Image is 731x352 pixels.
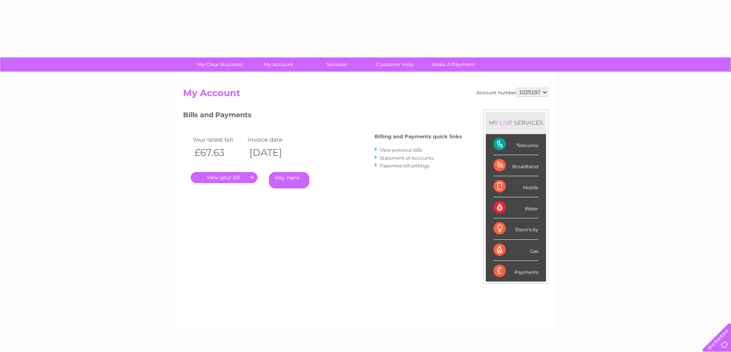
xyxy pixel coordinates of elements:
div: Payments [493,261,538,282]
td: Your latest bill [191,134,246,145]
th: £67.63 [191,145,246,160]
a: View previous bills [380,147,422,153]
div: Broadband [493,155,538,176]
th: [DATE] [246,145,301,160]
h3: Bills and Payments [183,110,462,123]
td: Invoice date [246,134,301,145]
a: Statement of Accounts [380,155,434,161]
div: Electricity [493,218,538,239]
h2: My Account [183,88,548,102]
div: LIVE [498,119,514,126]
div: Mobile [493,176,538,197]
a: My Account [247,57,310,72]
a: Pay Here [269,172,309,188]
a: Customer Help [363,57,427,72]
a: Make A Payment [422,57,485,72]
a: . [191,172,257,183]
h4: Billing and Payments quick links [375,134,462,139]
div: Water [493,197,538,218]
div: Account number [477,88,548,97]
a: My Clear Business [188,57,252,72]
a: Paperless bill settings [380,163,429,169]
div: Telecoms [493,134,538,155]
div: MY SERVICES [486,112,546,134]
div: Gas [493,240,538,261]
a: Services [305,57,368,72]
